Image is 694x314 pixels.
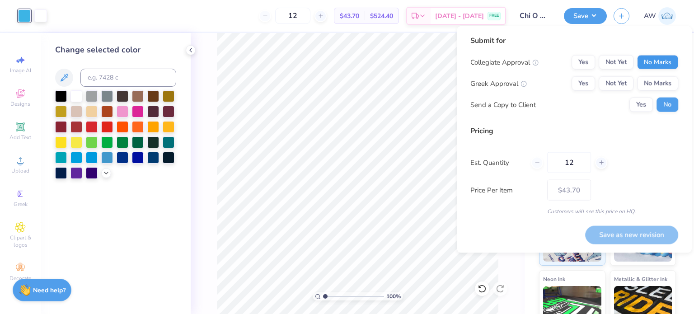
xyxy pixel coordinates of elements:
[470,207,678,216] div: Customers will see this price on HQ.
[644,11,656,21] span: AW
[470,57,539,67] div: Collegiate Approval
[572,55,595,70] button: Yes
[637,76,678,91] button: No Marks
[637,55,678,70] button: No Marks
[629,98,653,112] button: Yes
[599,55,633,70] button: Not Yet
[340,11,359,21] span: $43.70
[564,8,607,24] button: Save
[55,44,176,56] div: Change selected color
[644,7,676,25] a: AW
[5,234,36,248] span: Clipart & logos
[80,69,176,87] input: e.g. 7428 c
[599,76,633,91] button: Not Yet
[370,11,393,21] span: $524.40
[470,157,524,168] label: Est. Quantity
[656,98,678,112] button: No
[435,11,484,21] span: [DATE] - [DATE]
[275,8,310,24] input: – –
[9,134,31,141] span: Add Text
[470,126,678,136] div: Pricing
[547,152,591,173] input: – –
[14,201,28,208] span: Greek
[658,7,676,25] img: Andrew Wells
[470,185,540,195] label: Price Per Item
[470,78,527,89] div: Greek Approval
[11,167,29,174] span: Upload
[470,99,536,110] div: Send a Copy to Client
[33,286,66,295] strong: Need help?
[543,274,565,284] span: Neon Ink
[572,76,595,91] button: Yes
[489,13,499,19] span: FREE
[614,274,667,284] span: Metallic & Glitter Ink
[10,67,31,74] span: Image AI
[470,35,678,46] div: Submit for
[513,7,557,25] input: Untitled Design
[10,100,30,108] span: Designs
[9,275,31,282] span: Decorate
[386,292,401,300] span: 100 %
